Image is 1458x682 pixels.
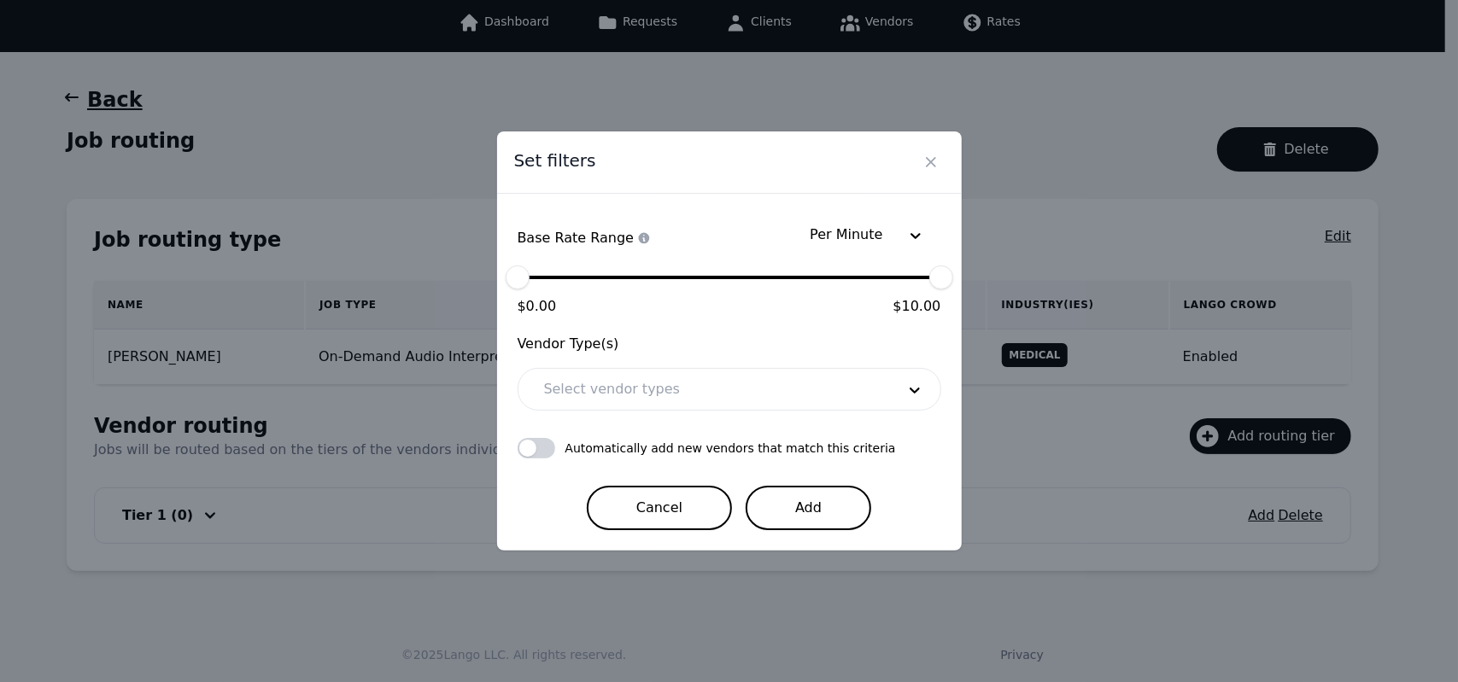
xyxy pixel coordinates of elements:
[746,486,871,530] button: Add
[514,149,596,172] span: Set filters
[893,296,941,317] span: $ 10.00
[917,149,945,176] button: Close
[506,265,530,289] div: Accessibility label
[518,228,941,248] span: Base Rate Range
[518,334,941,354] span: Vendor Type(s)
[929,265,953,289] div: Accessibility label
[518,296,557,317] span: $ 0.00
[587,486,732,530] button: Cancel
[565,440,896,457] span: Automatically add new vendors that match this criteria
